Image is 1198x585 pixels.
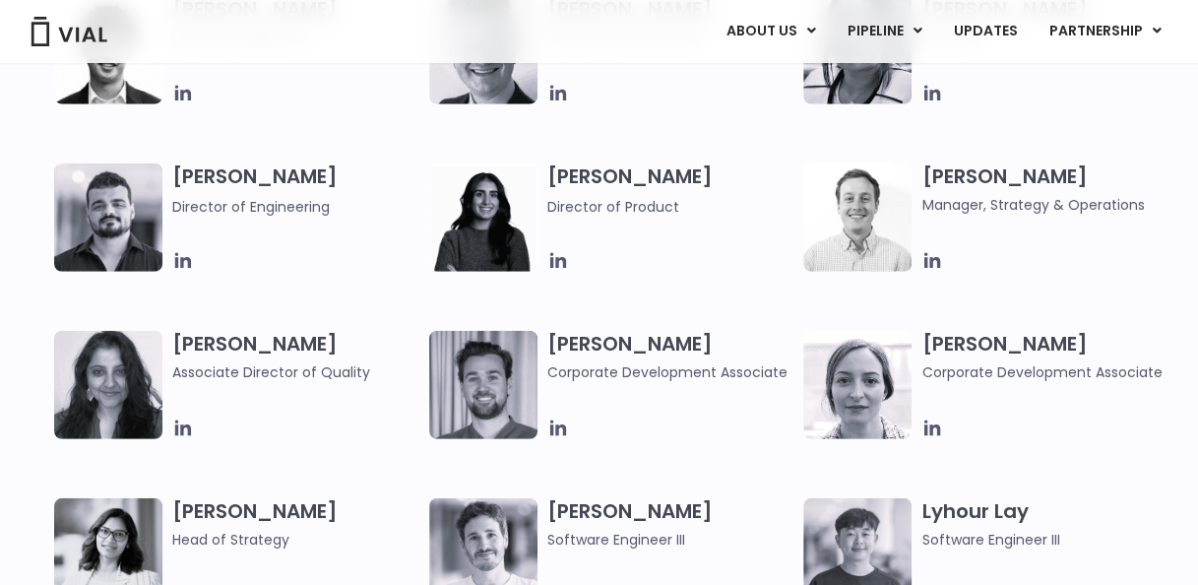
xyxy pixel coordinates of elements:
[921,194,1168,216] span: Manager, Strategy & Operations
[803,331,912,439] img: Headshot of smiling woman named Beatrice
[172,197,330,217] span: Director of Engineering
[547,331,794,383] h3: [PERSON_NAME]
[30,17,108,46] img: Vial Logo
[172,331,419,383] h3: [PERSON_NAME]
[803,163,912,272] img: Kyle Mayfield
[711,15,831,48] a: ABOUT USMenu Toggle
[172,361,419,383] span: Associate Director of Quality
[429,331,537,439] img: Image of smiling man named Thomas
[54,331,162,439] img: Headshot of smiling woman named Bhavika
[921,529,1168,551] span: Software Engineer III
[547,197,679,217] span: Director of Product
[921,331,1168,383] h3: [PERSON_NAME]
[54,163,162,272] img: Igor
[547,163,794,218] h3: [PERSON_NAME]
[429,163,537,272] img: Smiling woman named Ira
[832,15,937,48] a: PIPELINEMenu Toggle
[172,498,419,551] h3: [PERSON_NAME]
[938,15,1033,48] a: UPDATES
[172,163,419,218] h3: [PERSON_NAME]
[172,529,419,551] span: Head of Strategy
[547,529,794,551] span: Software Engineer III
[547,361,794,383] span: Corporate Development Associate
[1034,15,1177,48] a: PARTNERSHIPMenu Toggle
[921,163,1168,216] h3: [PERSON_NAME]
[921,498,1168,551] h3: Lyhour Lay
[547,498,794,551] h3: [PERSON_NAME]
[921,361,1168,383] span: Corporate Development Associate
